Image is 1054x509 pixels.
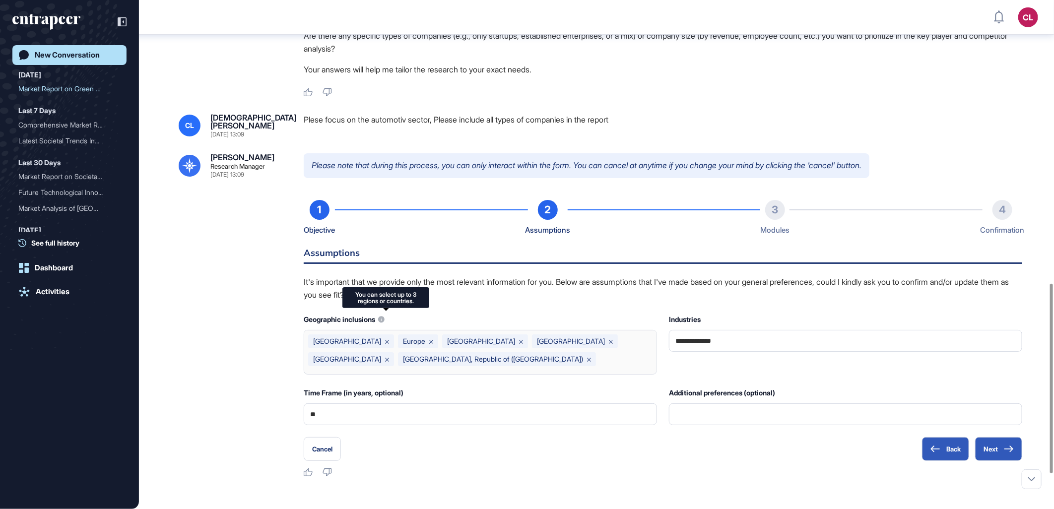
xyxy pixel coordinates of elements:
div: Confirmation [981,224,1025,237]
a: New Conversation [12,45,127,65]
p: Please note that during this process, you can only interact within the form. You can cancel at an... [304,153,869,178]
div: Market Report on Green So... [18,81,113,97]
div: Latest Societal Trends In... [18,133,113,149]
div: [DEMOGRAPHIC_DATA][PERSON_NAME] [210,114,296,129]
div: Future Technological Innovations in the Automotive Industry by 2035 [18,185,121,200]
div: Additional preferences (optional) [669,386,1022,399]
div: Geographic inclusions [304,313,657,326]
div: [DATE] 13:09 [210,131,244,137]
div: Comprehensive Market Repo... [18,117,113,133]
h6: Assumptions [304,249,1022,264]
div: Activities [36,287,69,296]
div: Market Report on Green Software Engineering in Major Regions: USA, Europe, China, India, Japan, a... [18,81,121,97]
a: Activities [12,282,127,302]
div: You can select up to 3 regions or countries. [348,291,423,304]
div: 4 [992,200,1012,220]
div: 1 [310,200,329,220]
div: [DATE] 13:09 [210,172,244,178]
div: New Conversation [35,51,100,60]
div: Market Report on Societal Trends [18,169,121,185]
div: Last 30 Days [18,157,61,169]
div: Future Technological Inno... [18,185,113,200]
p: Your answers will help me tailor the research to your exact needs. [304,63,1022,76]
div: Plese focus on the automotiv sector, Please include all types of companies in the report [304,114,1022,137]
div: Research Manager [210,163,265,170]
li: Are there any specific types of companies (e.g., only startups, established enterprises, or a mix... [304,29,1022,55]
div: Modules [760,224,790,237]
a: Dashboard [12,258,127,278]
span: See full history [31,238,79,248]
a: See full history [18,238,127,248]
button: Back [922,437,969,461]
div: Market Report on Societal... [18,169,113,185]
div: [PERSON_NAME] [210,153,274,161]
div: [DATE] [18,224,41,236]
div: [DATE] [18,69,41,81]
div: 2 [538,200,558,220]
div: Assumptions [525,224,570,237]
div: Market Analysis of [GEOGRAPHIC_DATA]'... [18,200,113,216]
div: 3 [765,200,785,220]
div: Latest Societal Trends Influencing the Automotive Industry [18,133,121,149]
div: Industries [669,313,1022,326]
p: It's important that we provide only the most relevant information for you. Below are assumptions ... [304,276,1022,301]
div: Objective [304,224,335,237]
div: Market Analysis of Japan's Automotive Industry and Related Technologies: Trends, Key Players, and... [18,200,121,216]
button: Next [975,437,1022,461]
span: CL [185,122,194,129]
button: CL [1018,7,1038,27]
button: Cancel [304,437,341,461]
div: Comprehensive Market Report on AI Foundation Models Across Major Global Markets [18,117,121,133]
div: Last 7 Days [18,105,56,117]
div: Dashboard [35,263,73,272]
div: entrapeer-logo [12,14,80,30]
div: Time Frame (in years, optional) [304,386,657,399]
